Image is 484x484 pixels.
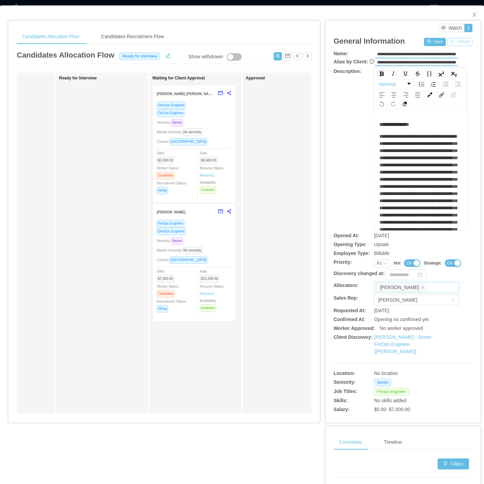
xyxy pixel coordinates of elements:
[449,70,459,77] div: Subscript
[377,100,386,107] div: Undo
[377,79,414,89] div: rdw-dropdown
[246,76,341,81] h1: Approved
[376,79,415,89] div: rdw-block-control
[157,290,175,298] span: Candidate
[464,24,472,32] button: 1
[334,69,362,74] b: Description:
[200,291,215,296] a: Resume1
[284,52,292,60] button: icon: mail
[374,308,389,313] span: [DATE]
[334,283,359,288] b: Allocators:
[200,299,218,310] span: Availability:
[157,187,168,194] span: Hiring
[418,272,422,277] i: icon: calendar
[400,100,409,107] div: Remove
[157,210,185,214] strong: [PERSON_NAME]
[389,70,398,77] div: Italic
[334,233,359,238] b: Opened At:
[157,239,186,243] span: Seniority:
[200,173,215,178] a: Resume1
[451,298,455,303] i: icon: down
[380,326,423,331] span: No worker approved
[374,251,389,256] span: Billable
[334,379,356,385] b: Seniority:
[399,100,411,107] div: rdw-remove-control
[334,407,350,412] b: Salary:
[425,70,434,77] div: Monospace
[415,79,464,89] div: rdw-list-control
[428,284,432,292] input: Allocator
[200,270,222,281] span: Rate
[374,370,443,377] div: No location
[374,398,406,403] span: No skills added
[394,261,400,266] b: Hot
[376,100,399,107] div: rdw-history-control
[157,248,205,252] span: Market Seniority:
[374,242,389,247] span: Upsale
[401,70,410,77] div: Underline
[200,181,218,192] span: Availability:
[157,181,187,192] span: Recruitment Status:
[200,275,219,283] span: $10,208.00
[436,70,446,77] div: Superscript
[171,237,183,245] span: Senior
[380,284,419,291] div: [PERSON_NAME]
[214,206,223,217] button: mail
[377,91,387,98] div: Left
[157,220,184,227] span: FinOps Engineer
[214,88,223,99] button: mail
[376,283,426,291] li: Guido Fernandez
[157,285,179,296] span: Worker Status:
[274,52,282,60] button: icon: usergroup-add
[200,285,224,296] span: Resume Status:
[157,228,186,235] span: DevOps Engineer
[334,317,365,322] b: Confirmed At:
[157,166,179,177] span: Worker Status:
[157,102,186,109] span: DevOps Engineer
[334,295,358,301] b: Sales Rep:
[171,119,183,126] span: Senior
[436,91,459,98] div: rdw-link-control
[429,81,438,88] div: Ordered
[157,258,210,262] span: Country:
[182,128,202,136] span: No seniority
[17,29,85,44] div: Candidates Allocation Flow
[378,295,417,305] div: Yurguen Senger
[188,53,223,61] div: Show withdrawn
[157,275,174,283] span: $7,000.00
[200,186,216,194] span: Available
[163,51,173,58] button: icon: edit
[438,458,469,469] button: icon: filterFilters
[157,140,210,143] span: Country:
[157,305,168,313] span: Hiring
[59,76,154,81] h1: Ready for Interview
[376,91,424,98] div: rdw-textalign-control
[119,52,160,60] span: Ready for interview
[96,29,169,44] div: Candidates Recruitment Flow
[157,270,177,281] span: Offer:
[374,233,389,238] span: [DATE]
[374,407,410,412] span: $0.00 - $7,000.00
[200,157,217,164] span: $9,680.00
[374,68,467,230] div: rdw-wrapper
[472,12,477,17] i: icon: close
[334,35,405,47] article: General Information
[379,80,395,88] span: Normal
[334,271,384,276] b: Discovery changed at:
[334,51,348,56] b: Name:
[227,91,231,95] span: share-alt
[170,256,207,264] span: [GEOGRAPHIC_DATA]
[377,79,414,89] a: Block Type
[374,317,428,322] span: Opening no confirmed yet
[157,109,184,117] span: FinOps Engineer
[378,435,407,450] div: Timeline
[334,334,373,340] b: Client Discovery:
[200,166,224,177] span: Resume Status:
[334,259,352,265] b: Priority:
[369,59,374,64] i: icon: info-circle
[374,388,409,395] span: Finops engineer
[334,398,348,403] b: Skills:
[334,435,368,450] div: Comments
[170,138,207,146] span: [GEOGRAPHIC_DATA]
[303,52,312,60] button: icon: right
